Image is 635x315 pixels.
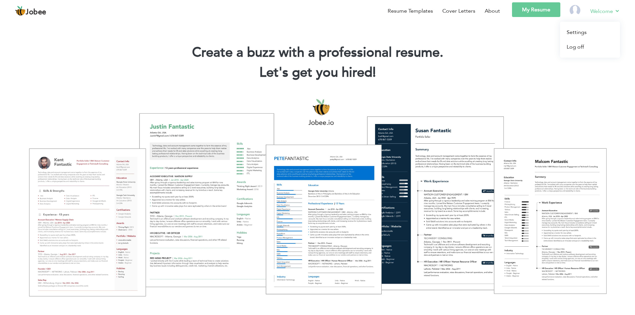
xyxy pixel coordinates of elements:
[560,40,620,54] a: Log off
[388,7,433,15] a: Resume Templates
[560,25,620,40] a: Settings
[512,2,560,17] a: My Resume
[15,6,26,16] img: jobee.io
[15,6,46,16] a: Jobee
[10,44,625,61] h1: Create a buzz with a professional resume.
[590,7,620,15] a: Welcome
[570,5,580,16] img: Profile Img
[26,9,46,16] span: Jobee
[10,64,625,81] h2: Let's
[442,7,475,15] a: Cover Letters
[373,63,376,82] span: |
[485,7,500,15] a: About
[292,63,376,82] span: get you hired!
